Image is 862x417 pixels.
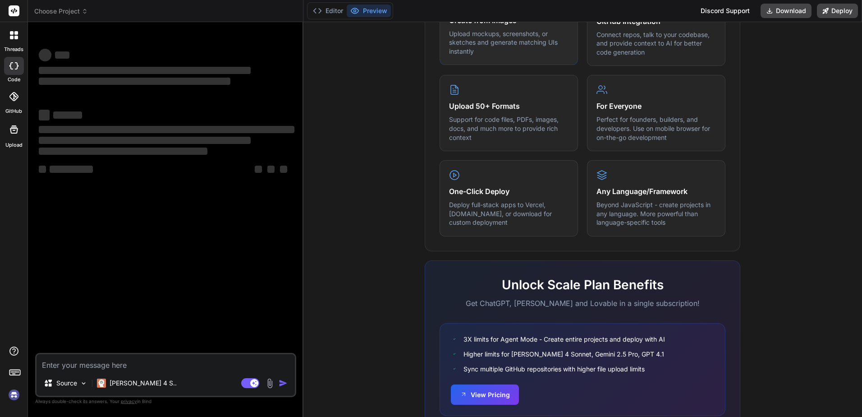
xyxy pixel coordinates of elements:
[265,378,275,389] img: attachment
[596,115,716,142] p: Perfect for founders, builders, and developers. Use on mobile browser for on-the-go development
[695,4,755,18] div: Discord Support
[39,126,294,133] span: ‌
[110,379,177,388] p: [PERSON_NAME] 4 S..
[451,385,519,405] button: View Pricing
[449,101,569,111] h4: Upload 50+ Formats
[39,49,51,61] span: ‌
[39,67,251,74] span: ‌
[39,148,207,155] span: ‌
[449,200,569,227] p: Deploy full-stack apps to Vercel, [DOMAIN_NAME], or download for custom deployment
[449,186,569,197] h4: One-Click Deploy
[39,110,50,120] span: ‌
[39,78,230,85] span: ‌
[97,379,106,388] img: Claude 4 Sonnet
[35,397,296,406] p: Always double-check its answers. Your in Bind
[280,166,287,173] span: ‌
[39,166,46,173] span: ‌
[8,76,20,83] label: code
[309,5,347,17] button: Editor
[34,7,88,16] span: Choose Project
[449,115,569,142] p: Support for code files, PDFs, images, docs, and much more to provide rich context
[463,364,645,374] span: Sync multiple GitHub repositories with higher file upload limits
[596,200,716,227] p: Beyond JavaScript - create projects in any language. More powerful than language-specific tools
[56,379,77,388] p: Source
[6,387,22,403] img: signin
[596,101,716,111] h4: For Everyone
[440,298,725,309] p: Get ChatGPT, [PERSON_NAME] and Lovable in a single subscription!
[761,4,812,18] button: Download
[817,4,858,18] button: Deploy
[279,379,288,388] img: icon
[267,166,275,173] span: ‌
[80,380,87,387] img: Pick Models
[463,349,664,359] span: Higher limits for [PERSON_NAME] 4 Sonnet, Gemini 2.5 Pro, GPT 4.1
[55,51,69,59] span: ‌
[53,111,82,119] span: ‌
[596,186,716,197] h4: Any Language/Framework
[4,46,23,53] label: threads
[449,29,569,56] p: Upload mockups, screenshots, or sketches and generate matching UIs instantly
[440,275,725,294] h2: Unlock Scale Plan Benefits
[50,166,93,173] span: ‌
[5,141,23,149] label: Upload
[255,166,262,173] span: ‌
[39,137,251,144] span: ‌
[347,5,391,17] button: Preview
[463,334,665,344] span: 3X limits for Agent Mode - Create entire projects and deploy with AI
[121,398,137,404] span: privacy
[5,107,22,115] label: GitHub
[596,30,716,57] p: Connect repos, talk to your codebase, and provide context to AI for better code generation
